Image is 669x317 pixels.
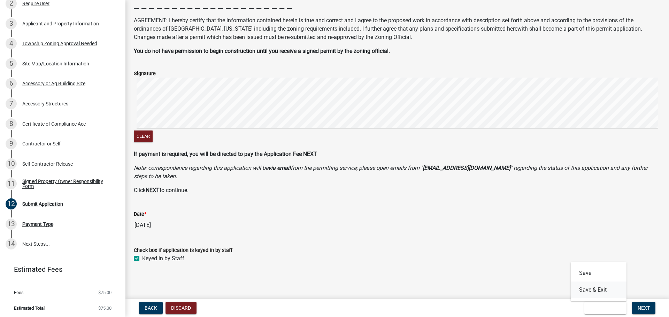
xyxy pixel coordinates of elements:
div: Contractor or Self [22,141,61,146]
span: Next [638,305,650,311]
div: Applicant and Property Information [22,21,99,26]
div: 8 [6,118,17,129]
label: Signature [134,71,156,76]
button: Clear [134,130,153,142]
i: Note: correspondence regarding this application will be from the permitting service; please open ... [134,165,648,180]
div: 13 [6,219,17,230]
p: Click to continue. [134,186,661,195]
div: 4 [6,38,17,49]
div: 9 [6,138,17,149]
span: Save & Exit [590,305,617,311]
label: Keyed in by Staff [142,254,184,263]
div: Submit Application [22,201,63,206]
label: Check box if application is keyed in by staff [134,248,232,253]
div: Signed Property Owner Responsibility Form [22,179,114,189]
p: __ __ __ __ __ __ __ __ __ __ __ __ __ __ __ __ __ __ __ __ __ [134,2,661,11]
div: Save & Exit [571,262,626,301]
div: 12 [6,198,17,209]
div: Payment Type [22,222,53,227]
div: Accessory Structures [22,101,68,106]
div: 3 [6,18,17,29]
button: Next [632,302,655,314]
div: Site Map/Location Information [22,61,89,66]
strong: You do not have permission to begin construction until you receive a signed permit by the zoning ... [134,48,390,54]
button: Back [139,302,163,314]
div: Require User [22,1,49,6]
span: $75.00 [98,306,111,310]
div: 5 [6,58,17,69]
div: Township Zoning Approval Needed [22,41,97,46]
div: 7 [6,98,17,109]
div: Certificate of Compliance Acc [22,121,86,126]
span: $75.00 [98,290,111,295]
div: 14 [6,238,17,249]
button: Discard [166,302,197,314]
div: 10 [6,158,17,169]
strong: [EMAIL_ADDRESS][DOMAIN_NAME] [423,165,510,171]
strong: NEXT [146,187,160,193]
label: Date [134,212,146,217]
button: Save & Exit [571,282,626,298]
div: Accessory or Ag Building Size [22,81,85,86]
a: Estimated Fees [6,262,114,276]
span: Back [145,305,157,311]
p: AGREEMENT: I hereby certify that the information contained herein is true and correct and I agree... [134,16,661,41]
strong: If payment is required, you will be directed to pay the Application Fee NEXT [134,151,317,157]
span: Estimated Total [14,306,45,310]
button: Save [571,265,626,282]
button: Save & Exit [584,302,626,314]
div: 11 [6,178,17,189]
span: Fees [14,290,24,295]
div: Self Contractor Release [22,161,73,166]
div: 6 [6,78,17,89]
strong: via email [268,165,291,171]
